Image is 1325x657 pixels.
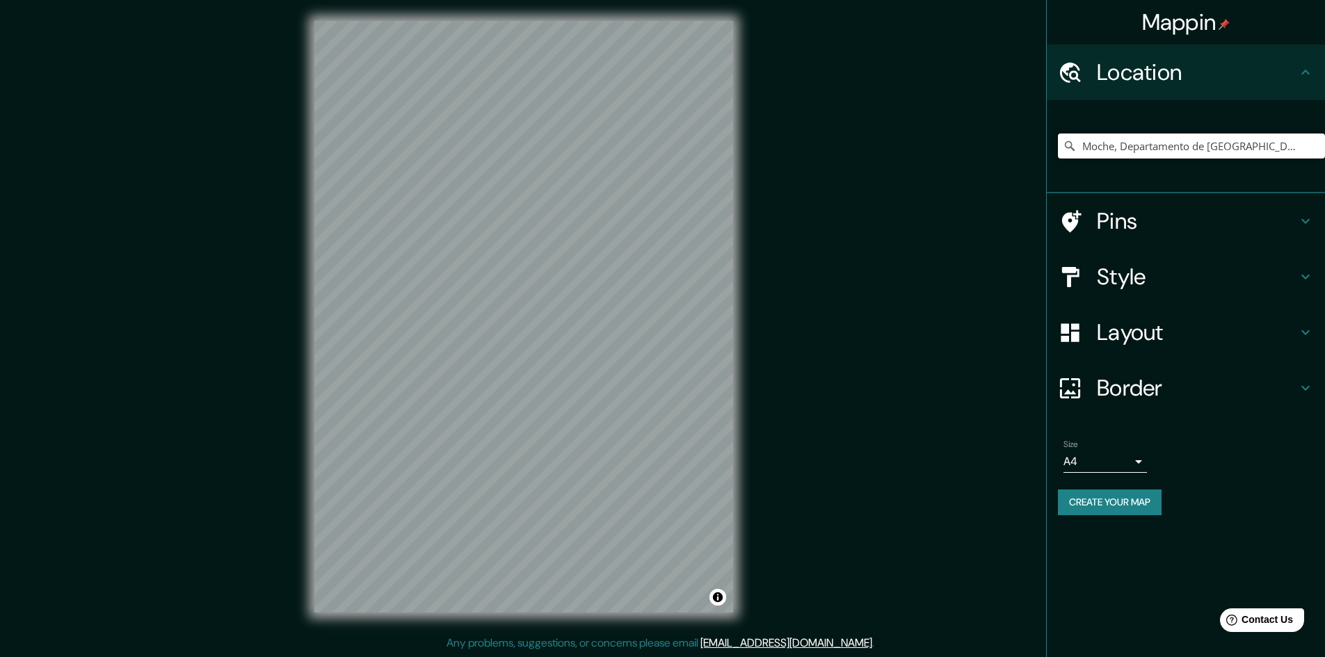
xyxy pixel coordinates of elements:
[709,589,726,606] button: Toggle attribution
[1142,8,1230,36] h4: Mappin
[447,635,874,651] p: Any problems, suggestions, or concerns please email .
[1047,193,1325,249] div: Pins
[700,635,872,650] a: [EMAIL_ADDRESS][DOMAIN_NAME]
[1047,360,1325,416] div: Border
[1097,318,1297,346] h4: Layout
[314,21,733,613] canvas: Map
[876,635,879,651] div: .
[1047,44,1325,100] div: Location
[874,635,876,651] div: .
[1097,207,1297,235] h4: Pins
[1097,58,1297,86] h4: Location
[1097,263,1297,291] h4: Style
[1047,249,1325,305] div: Style
[1201,603,1310,642] iframe: Help widget launcher
[1063,439,1078,451] label: Size
[1219,19,1230,30] img: pin-icon.png
[1047,305,1325,360] div: Layout
[1058,489,1162,515] button: Create your map
[1097,374,1297,402] h4: Border
[1058,133,1325,159] input: Pick your city or area
[1063,451,1147,473] div: A4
